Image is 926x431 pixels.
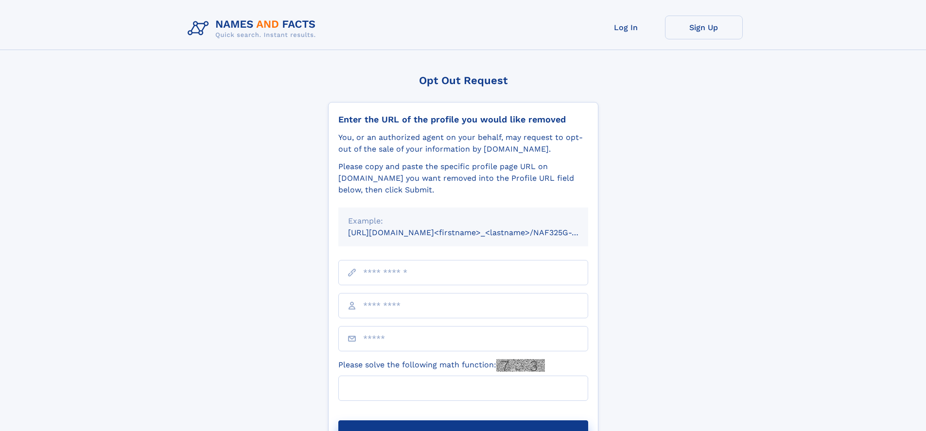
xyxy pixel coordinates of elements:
[665,16,743,39] a: Sign Up
[348,215,578,227] div: Example:
[587,16,665,39] a: Log In
[328,74,598,86] div: Opt Out Request
[338,132,588,155] div: You, or an authorized agent on your behalf, may request to opt-out of the sale of your informatio...
[348,228,607,237] small: [URL][DOMAIN_NAME]<firstname>_<lastname>/NAF325G-xxxxxxxx
[184,16,324,42] img: Logo Names and Facts
[338,114,588,125] div: Enter the URL of the profile you would like removed
[338,161,588,196] div: Please copy and paste the specific profile page URL on [DOMAIN_NAME] you want removed into the Pr...
[338,359,545,372] label: Please solve the following math function:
